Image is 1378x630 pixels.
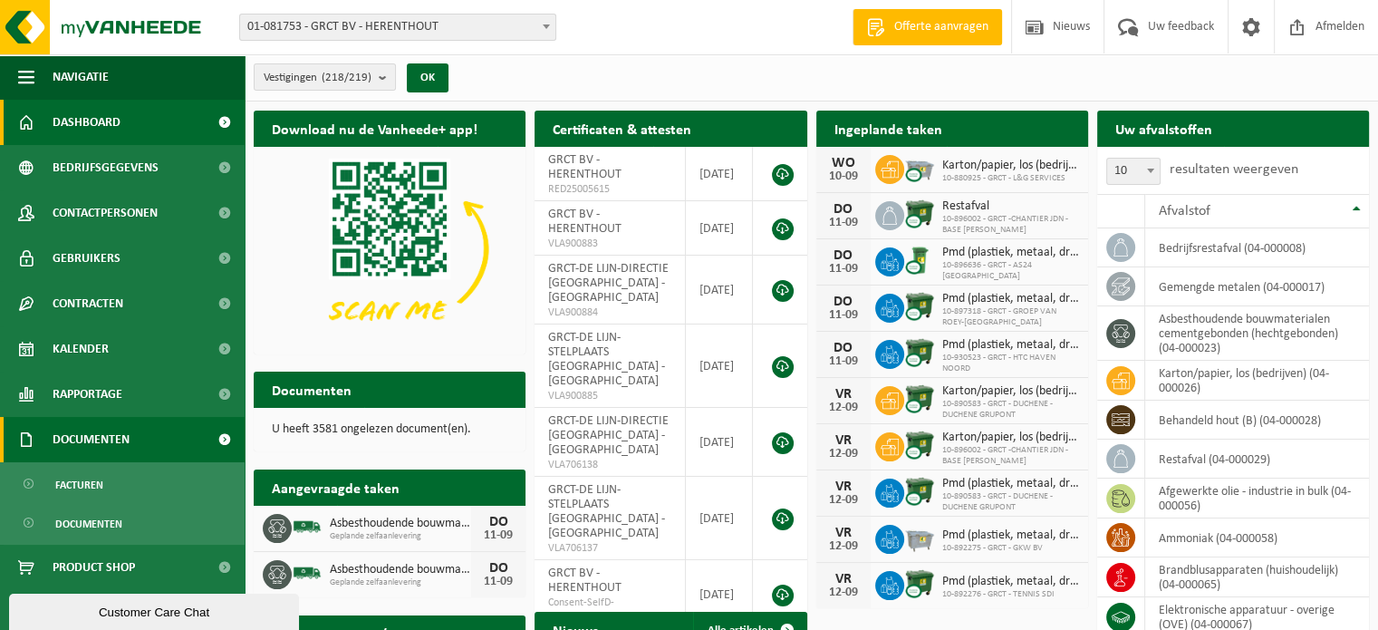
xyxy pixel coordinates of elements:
[1145,306,1369,361] td: asbesthoudende bouwmaterialen cementgebonden (hechtgebonden) (04-000023)
[548,305,670,320] span: VLA900884
[548,331,665,388] span: GRCT-DE LIJN-STELPLAATS [GEOGRAPHIC_DATA] - [GEOGRAPHIC_DATA]
[942,199,1079,214] span: Restafval
[292,557,323,588] img: BL-SO-LV
[53,145,159,190] span: Bedrijfsgegevens
[825,309,862,322] div: 11-09
[239,14,556,41] span: 01-081753 - GRCT BV - HERENTHOUT
[330,563,471,577] span: Asbesthoudende bouwmaterialen cementgebonden (hechtgebonden)
[825,494,862,507] div: 12-09
[942,543,1079,554] span: 10-892275 - GRCT - GKW BV
[1145,267,1369,306] td: gemengde metalen (04-000017)
[53,236,120,281] span: Gebruikers
[904,245,935,276] img: WB-0240-CU
[904,199,935,229] img: WB-1100-CU
[548,237,670,251] span: VLA900883
[825,402,862,414] div: 12-09
[816,111,960,146] h2: Ingeplande taken
[322,72,371,83] count: (218/219)
[1145,361,1369,401] td: karton/papier, los (bedrijven) (04-000026)
[686,201,754,256] td: [DATE]
[942,477,1079,491] span: Pmd (plastiek, metaal, drankkartons) (bedrijven)
[53,326,109,372] span: Kalender
[825,480,862,494] div: VR
[904,568,935,599] img: WB-1100-CU
[904,476,935,507] img: WB-1100-CU
[53,281,123,326] span: Contracten
[942,575,1079,589] span: Pmd (plastiek, metaal, drankkartons) (bedrijven)
[5,467,240,501] a: Facturen
[1145,401,1369,440] td: behandeld hout (B) (04-000028)
[942,431,1079,445] span: Karton/papier, los (bedrijven)
[686,147,754,201] td: [DATE]
[53,372,122,417] span: Rapportage
[1097,111,1230,146] h2: Uw afvalstoffen
[942,306,1079,328] span: 10-897318 - GRCT - GROEP VAN ROEY-[GEOGRAPHIC_DATA]
[825,263,862,276] div: 11-09
[825,156,862,170] div: WO
[942,353,1079,374] span: 10-930523 - GRCT - HTC HAVEN NOORD
[942,260,1079,282] span: 10-896636 - GRCT - AS24 [GEOGRAPHIC_DATA]
[330,517,471,531] span: Asbesthoudende bouwmaterialen cementgebonden (hechtgebonden)
[548,262,669,305] span: GRCT-DE LIJN-DIRECTIE [GEOGRAPHIC_DATA] - [GEOGRAPHIC_DATA]
[904,152,935,183] img: WB-2500-CU
[825,170,862,183] div: 10-09
[904,291,935,322] img: WB-1100-CU
[548,414,669,457] span: GRCT-DE LIJN-DIRECTIE [GEOGRAPHIC_DATA] - [GEOGRAPHIC_DATA]
[825,387,862,402] div: VR
[548,567,622,595] span: GRCT BV - HERENTHOUT
[825,248,862,263] div: DO
[942,338,1079,353] span: Pmd (plastiek, metaal, drankkartons) (bedrijven)
[254,470,418,505] h2: Aangevraagde taken
[548,596,670,625] span: Consent-SelfD-VEG2200143
[942,528,1079,543] span: Pmd (plastiek, metaal, drankkartons) (bedrijven)
[240,15,555,40] span: 01-081753 - GRCT BV - HERENTHOUT
[904,337,935,368] img: WB-1100-CU
[904,383,935,414] img: WB-1100-CU
[535,111,709,146] h2: Certificaten & attesten
[548,458,670,472] span: VLA706138
[272,423,507,436] p: U heeft 3581 ongelezen document(en).
[480,561,516,576] div: DO
[942,159,1079,173] span: Karton/papier, los (bedrijven)
[548,483,665,540] span: GRCT-DE LIJN-STELPLAATS [GEOGRAPHIC_DATA] - [GEOGRAPHIC_DATA]
[825,202,862,217] div: DO
[480,576,516,588] div: 11-09
[548,389,670,403] span: VLA900885
[53,54,109,100] span: Navigatie
[254,147,525,351] img: Download de VHEPlus App
[825,586,862,599] div: 12-09
[825,572,862,586] div: VR
[1170,162,1298,177] label: resultaten weergeven
[407,63,448,92] button: OK
[825,295,862,309] div: DO
[480,515,516,529] div: DO
[9,590,303,630] iframe: chat widget
[1159,204,1210,218] span: Afvalstof
[853,9,1002,45] a: Offerte aanvragen
[942,399,1079,421] span: 10-890583 - GRCT - DUCHENE - DUCHENE GRUPONT
[686,477,754,560] td: [DATE]
[53,190,158,236] span: Contactpersonen
[1107,159,1160,184] span: 10
[904,522,935,553] img: WB-2500-GAL-GY-01
[53,100,120,145] span: Dashboard
[264,64,371,92] span: Vestigingen
[686,560,754,629] td: [DATE]
[825,217,862,229] div: 11-09
[5,506,240,540] a: Documenten
[55,468,103,502] span: Facturen
[686,325,754,408] td: [DATE]
[480,529,516,542] div: 11-09
[292,511,323,542] img: BL-SO-LV
[330,531,471,542] span: Geplande zelfaanlevering
[1145,440,1369,479] td: restafval (04-000029)
[942,491,1079,513] span: 10-890583 - GRCT - DUCHENE - DUCHENE GRUPONT
[942,445,1079,467] span: 10-896002 - GRCT -CHANTIER JDN - BASE [PERSON_NAME]
[942,384,1079,399] span: Karton/papier, los (bedrijven)
[254,63,396,91] button: Vestigingen(218/219)
[942,292,1079,306] span: Pmd (plastiek, metaal, drankkartons) (bedrijven)
[1145,479,1369,519] td: afgewerkte olie - industrie in bulk (04-000056)
[825,526,862,540] div: VR
[890,18,993,36] span: Offerte aanvragen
